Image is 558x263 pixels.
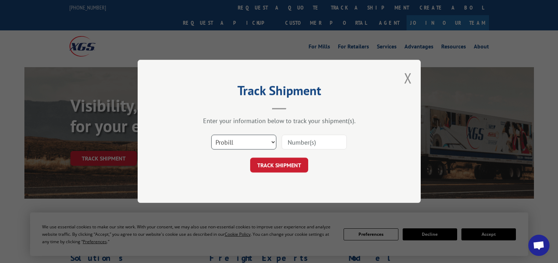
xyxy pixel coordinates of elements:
[250,158,308,173] button: TRACK SHIPMENT
[173,86,385,99] h2: Track Shipment
[404,69,412,87] button: Close modal
[173,117,385,125] div: Enter your information below to track your shipment(s).
[528,235,550,256] div: Open chat
[282,135,347,150] input: Number(s)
